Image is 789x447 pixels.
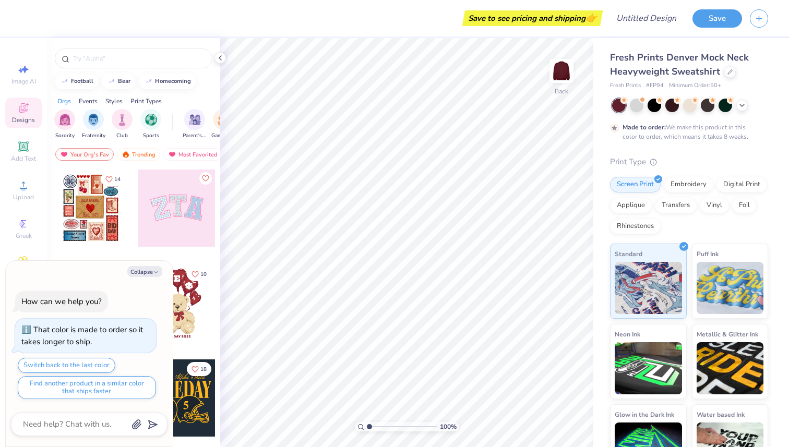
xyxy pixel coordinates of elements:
[211,109,235,140] div: filter for Game Day
[183,132,207,140] span: Parent's Weekend
[551,61,572,81] img: Back
[18,358,115,373] button: Switch back to the last color
[440,422,457,431] span: 100 %
[13,193,34,201] span: Upload
[82,109,105,140] div: filter for Fraternity
[610,177,661,192] div: Screen Print
[79,96,98,106] div: Events
[140,109,161,140] div: filter for Sports
[610,156,768,168] div: Print Type
[199,172,212,185] button: Like
[16,232,32,240] span: Greek
[608,8,685,29] input: Untitled Design
[697,409,745,420] span: Water based Ink
[21,296,102,307] div: How can we help you?
[112,109,133,140] div: filter for Club
[615,329,640,340] span: Neon Ink
[88,114,99,126] img: Fraternity Image
[116,114,128,126] img: Club Image
[55,148,114,161] div: Your Org's Fav
[122,151,130,158] img: trending.gif
[697,262,764,314] img: Puff Ink
[465,10,600,26] div: Save to see pricing and shipping
[697,248,719,259] span: Puff Ink
[716,177,767,192] div: Digital Print
[112,109,133,140] button: filter button
[102,74,135,89] button: bear
[72,53,206,64] input: Try "Alpha"
[187,362,211,376] button: Like
[655,198,697,213] div: Transfers
[140,109,161,140] button: filter button
[59,114,71,126] img: Sorority Image
[117,148,160,161] div: Trending
[646,81,664,90] span: # FP94
[610,198,652,213] div: Applique
[697,342,764,394] img: Metallic & Glitter Ink
[145,78,153,84] img: trend_line.gif
[71,78,93,84] div: football
[139,74,196,89] button: homecoming
[697,329,758,340] span: Metallic & Glitter Ink
[187,267,211,281] button: Like
[211,132,235,140] span: Game Day
[57,96,71,106] div: Orgs
[55,132,75,140] span: Sorority
[211,109,235,140] button: filter button
[623,123,666,131] strong: Made to order:
[54,109,75,140] button: filter button
[118,78,130,84] div: bear
[669,81,721,90] span: Minimum Order: 50 +
[143,132,159,140] span: Sports
[116,132,128,140] span: Club
[183,109,207,140] button: filter button
[615,262,682,314] img: Standard
[127,266,162,277] button: Collapse
[610,81,641,90] span: Fresh Prints
[610,219,661,234] div: Rhinestones
[145,114,157,126] img: Sports Image
[615,409,674,420] span: Glow in the Dark Ink
[183,109,207,140] div: filter for Parent's Weekend
[101,172,125,186] button: Like
[114,177,121,182] span: 14
[60,151,68,158] img: most_fav.gif
[615,342,682,394] img: Neon Ink
[664,177,713,192] div: Embroidery
[610,51,749,78] span: Fresh Prints Denver Mock Neck Heavyweight Sweatshirt
[155,78,191,84] div: homecoming
[700,198,729,213] div: Vinyl
[12,116,35,124] span: Designs
[692,9,742,28] button: Save
[200,367,207,372] span: 18
[218,114,230,126] img: Game Day Image
[54,109,75,140] div: filter for Sorority
[200,272,207,277] span: 10
[585,11,597,24] span: 👉
[189,114,201,126] img: Parent's Weekend Image
[21,324,143,347] div: That color is made to order so it takes longer to ship.
[105,96,123,106] div: Styles
[555,87,568,96] div: Back
[11,77,36,86] span: Image AI
[107,78,116,84] img: trend_line.gif
[623,123,751,141] div: We make this product in this color to order, which means it takes 8 weeks.
[732,198,757,213] div: Foil
[55,74,98,89] button: football
[11,154,36,163] span: Add Text
[18,376,156,399] button: Find another product in a similar color that ships faster
[61,78,69,84] img: trend_line.gif
[168,151,176,158] img: most_fav.gif
[82,132,105,140] span: Fraternity
[615,248,642,259] span: Standard
[163,148,222,161] div: Most Favorited
[130,96,162,106] div: Print Types
[82,109,105,140] button: filter button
